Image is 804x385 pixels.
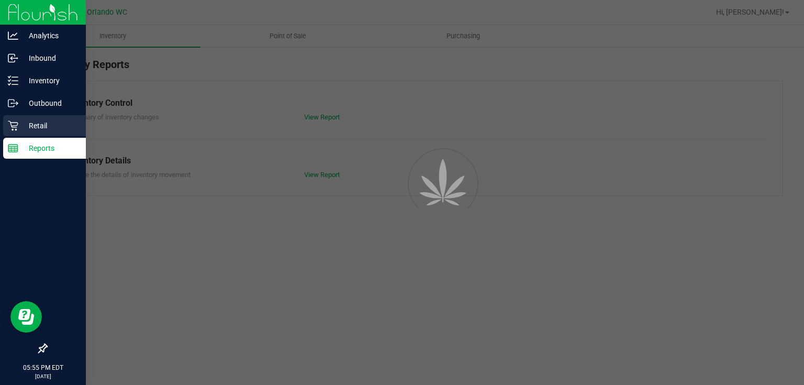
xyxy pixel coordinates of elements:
[8,120,18,131] inline-svg: Retail
[8,143,18,153] inline-svg: Reports
[8,98,18,108] inline-svg: Outbound
[18,74,81,87] p: Inventory
[18,52,81,64] p: Inbound
[8,75,18,86] inline-svg: Inventory
[5,363,81,372] p: 05:55 PM EDT
[10,301,42,333] iframe: Resource center
[18,97,81,109] p: Outbound
[18,29,81,42] p: Analytics
[8,30,18,41] inline-svg: Analytics
[18,142,81,155] p: Reports
[5,372,81,380] p: [DATE]
[18,119,81,132] p: Retail
[8,53,18,63] inline-svg: Inbound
